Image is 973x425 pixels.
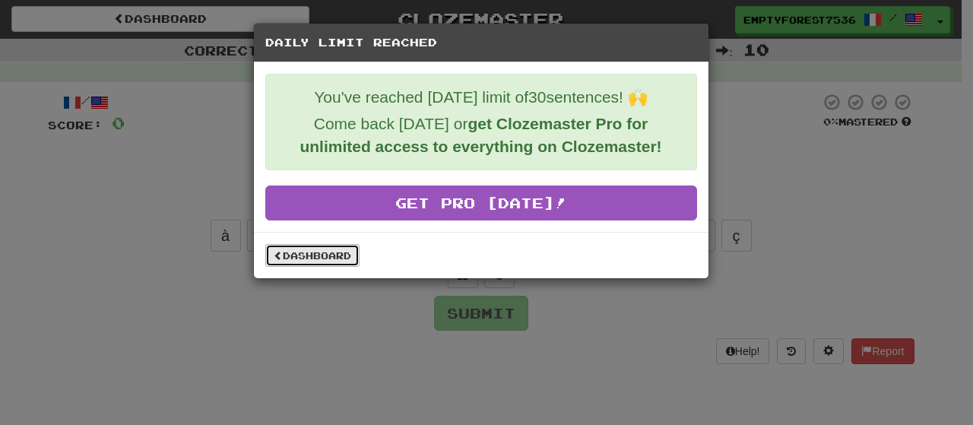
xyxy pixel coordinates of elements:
a: Get Pro [DATE]! [265,186,697,220]
strong: get Clozemaster Pro for unlimited access to everything on Clozemaster! [300,115,661,155]
a: Dashboard [265,244,360,267]
p: Come back [DATE] or [277,113,685,158]
h5: Daily Limit Reached [265,35,697,50]
p: You've reached [DATE] limit of 30 sentences! 🙌 [277,86,685,109]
